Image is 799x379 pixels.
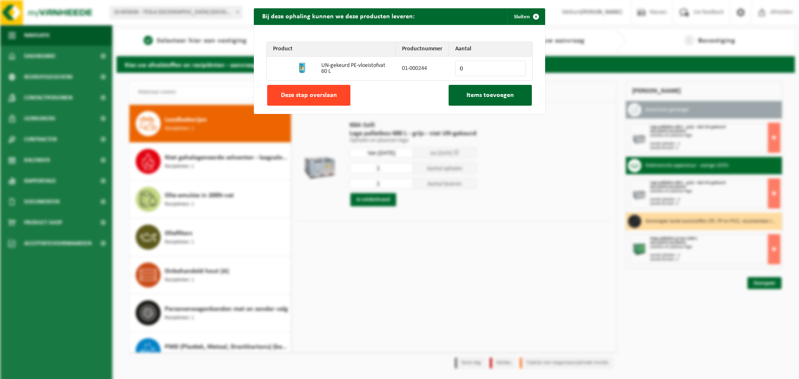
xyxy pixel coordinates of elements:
[315,57,396,80] td: UN-gekeurd PE-vloeistofvat 60 L
[396,42,449,57] th: Productnummer
[466,92,514,99] span: Items toevoegen
[267,42,396,57] th: Product
[281,92,337,99] span: Deze stap overslaan
[449,85,532,106] button: Items toevoegen
[254,8,423,24] h2: Bij deze ophaling kunnen we deze producten leveren:
[267,85,350,106] button: Deze stap overslaan
[396,57,449,80] td: 01-000244
[449,42,532,57] th: Aantal
[507,8,544,25] button: Sluiten
[295,61,309,74] img: 01-000244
